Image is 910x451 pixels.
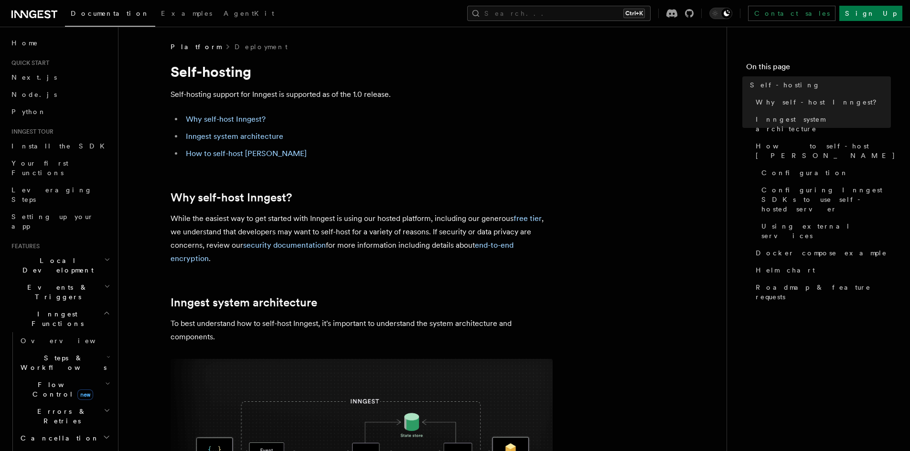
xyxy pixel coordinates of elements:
[8,309,103,328] span: Inngest Functions
[224,10,274,17] span: AgentKit
[752,279,891,305] a: Roadmap & feature requests
[11,159,68,177] span: Your first Functions
[761,185,891,214] span: Configuring Inngest SDKs to use self-hosted server
[752,111,891,137] a: Inngest system architecture
[186,115,266,124] a: Why self-host Inngest?
[186,149,307,158] a: How to self-host [PERSON_NAME]
[71,10,150,17] span: Documentation
[11,213,94,230] span: Setting up your app
[8,155,112,181] a: Your first Functions
[8,256,104,275] span: Local Development
[17,349,112,376] button: Steps & Workflows
[761,221,891,241] span: Using external services
[8,86,112,103] a: Node.js
[839,6,902,21] a: Sign Up
[752,262,891,279] a: Helm chart
[752,137,891,164] a: How to self-host [PERSON_NAME]
[8,137,112,155] a: Install the SDK
[11,38,38,48] span: Home
[756,97,883,107] span: Why self-host Inngest?
[17,430,112,447] button: Cancellation
[218,3,280,26] a: AgentKit
[155,3,218,26] a: Examples
[8,252,112,279] button: Local Development
[17,380,105,399] span: Flow Control
[235,42,288,52] a: Deployment
[8,283,104,302] span: Events & Triggers
[8,181,112,208] a: Leveraging Steps
[17,353,107,372] span: Steps & Workflows
[11,186,92,203] span: Leveraging Steps
[8,128,54,136] span: Inngest tour
[8,305,112,332] button: Inngest Functions
[748,6,835,21] a: Contact sales
[758,218,891,244] a: Using external services
[77,389,93,400] span: new
[758,181,891,218] a: Configuring Inngest SDKs to use self-hosted server
[756,248,887,258] span: Docker compose example
[8,59,49,67] span: Quick start
[8,279,112,305] button: Events & Triggers
[756,283,891,302] span: Roadmap & feature requests
[467,6,651,21] button: Search...Ctrl+K
[17,433,99,443] span: Cancellation
[746,76,891,94] a: Self-hosting
[171,296,317,309] a: Inngest system architecture
[8,208,112,235] a: Setting up your app
[243,241,326,250] a: security documentation
[171,317,553,344] p: To best understand how to self-host Inngest, it's important to understand the system architecture...
[171,191,292,204] a: Why self-host Inngest?
[514,214,542,223] a: free tier
[709,8,732,19] button: Toggle dark mode
[750,80,820,90] span: Self-hosting
[623,9,645,18] kbd: Ctrl+K
[8,242,40,250] span: Features
[761,168,848,178] span: Configuration
[17,403,112,430] button: Errors & Retries
[186,132,283,141] a: Inngest system architecture
[17,407,104,426] span: Errors & Retries
[171,212,553,265] p: While the easiest way to get started with Inngest is using our hosted platform, including our gen...
[11,142,110,150] span: Install the SDK
[8,34,112,52] a: Home
[161,10,212,17] span: Examples
[8,103,112,120] a: Python
[746,61,891,76] h4: On this page
[758,164,891,181] a: Configuration
[21,337,119,345] span: Overview
[11,73,57,81] span: Next.js
[752,244,891,262] a: Docker compose example
[17,332,112,349] a: Overview
[752,94,891,111] a: Why self-host Inngest?
[8,69,112,86] a: Next.js
[756,265,815,275] span: Helm chart
[11,108,46,115] span: Python
[11,91,57,98] span: Node.js
[17,376,112,403] button: Flow Controlnew
[171,63,553,80] h1: Self-hosting
[65,3,155,27] a: Documentation
[171,88,553,101] p: Self-hosting support for Inngest is supported as of the 1.0 release.
[756,115,891,134] span: Inngest system architecture
[171,42,221,52] span: Platform
[756,141,896,160] span: How to self-host [PERSON_NAME]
